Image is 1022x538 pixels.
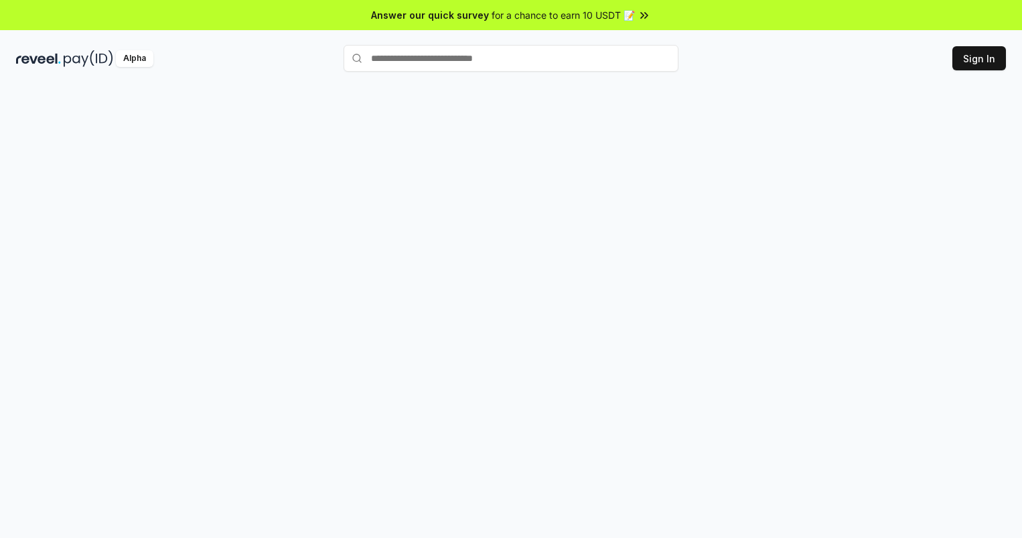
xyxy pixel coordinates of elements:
div: Alpha [116,50,153,67]
img: pay_id [64,50,113,67]
span: Answer our quick survey [371,8,489,22]
button: Sign In [952,46,1006,70]
img: reveel_dark [16,50,61,67]
span: for a chance to earn 10 USDT 📝 [492,8,635,22]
